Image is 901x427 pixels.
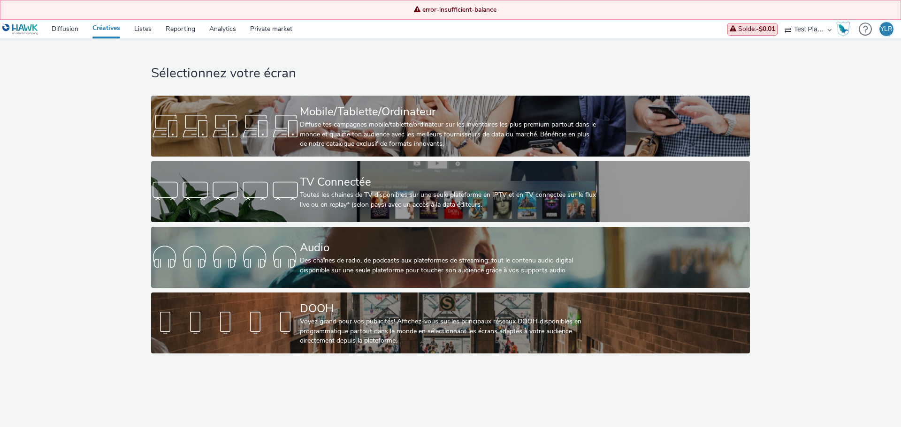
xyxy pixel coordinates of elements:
div: YLR [880,22,893,36]
img: undefined Logo [2,23,38,35]
span: error-insufficient-balance [19,5,891,15]
div: Audio [300,240,597,256]
a: Créatives [85,20,127,38]
div: Des chaînes de radio, de podcasts aux plateformes de streaming: tout le contenu audio digital dis... [300,256,597,275]
h1: Sélectionnez votre écran [151,65,749,82]
a: AudioDes chaînes de radio, de podcasts aux plateformes de streaming: tout le contenu audio digita... [151,227,749,288]
a: Diffusion [45,20,85,38]
img: Hawk Academy [836,22,850,37]
a: Private market [243,20,299,38]
strong: -$0.01 [756,24,775,33]
div: Mobile/Tablette/Ordinateur [300,104,597,120]
a: Analytics [202,20,243,38]
div: Toutes les chaines de TV disponibles sur une seule plateforme en IPTV et en TV connectée sur le f... [300,190,597,210]
span: Solde : [730,24,775,33]
div: DOOH [300,300,597,317]
div: Diffuse tes campagnes mobile/tablette/ordinateur sur les inventaires les plus premium partout dan... [300,120,597,149]
a: TV ConnectéeToutes les chaines de TV disponibles sur une seule plateforme en IPTV et en TV connec... [151,161,749,222]
a: Listes [127,20,159,38]
a: Hawk Academy [836,22,854,37]
div: TV Connectée [300,174,597,190]
a: Mobile/Tablette/OrdinateurDiffuse tes campagnes mobile/tablette/ordinateur sur les inventaires le... [151,96,749,157]
a: Reporting [159,20,202,38]
div: Voyez grand pour vos publicités! Affichez-vous sur les principaux réseaux DOOH disponibles en pro... [300,317,597,345]
div: Les dépenses d'aujourd'hui ne sont pas encore prises en compte dans le solde [727,23,778,35]
a: DOOHVoyez grand pour vos publicités! Affichez-vous sur les principaux réseaux DOOH disponibles en... [151,292,749,353]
